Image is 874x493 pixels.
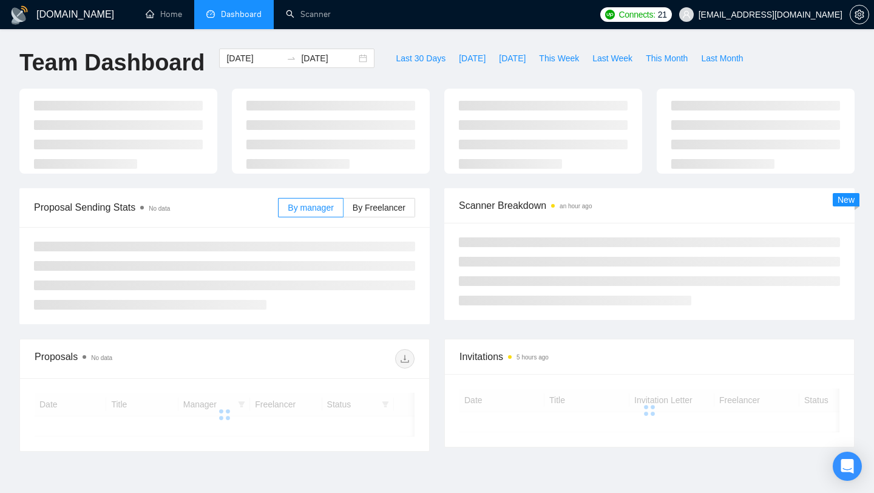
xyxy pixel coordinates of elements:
span: No data [91,355,112,361]
time: 5 hours ago [517,354,549,361]
span: Connects: [618,8,655,21]
div: Proposals [35,349,225,369]
img: logo [10,5,29,25]
input: Start date [226,52,282,65]
button: setting [850,5,869,24]
button: Last Month [694,49,750,68]
button: Last 30 Days [389,49,452,68]
span: No data [149,205,170,212]
span: user [682,10,691,19]
span: [DATE] [459,52,486,65]
span: [DATE] [499,52,526,65]
span: This Month [646,52,688,65]
input: End date [301,52,356,65]
span: Dashboard [221,9,262,19]
div: Open Intercom Messenger [833,452,862,481]
button: [DATE] [492,49,532,68]
span: By manager [288,203,333,212]
button: This Week [532,49,586,68]
img: upwork-logo.png [605,10,615,19]
span: dashboard [206,10,215,18]
span: Last Month [701,52,743,65]
span: 21 [658,8,667,21]
span: By Freelancer [353,203,405,212]
time: an hour ago [560,203,592,209]
span: New [838,195,855,205]
span: Scanner Breakdown [459,198,840,213]
button: [DATE] [452,49,492,68]
button: This Month [639,49,694,68]
span: setting [850,10,869,19]
span: swap-right [286,53,296,63]
span: Last Week [592,52,632,65]
a: setting [850,10,869,19]
span: Last 30 Days [396,52,445,65]
button: Last Week [586,49,639,68]
a: homeHome [146,9,182,19]
h1: Team Dashboard [19,49,205,77]
span: Proposal Sending Stats [34,200,278,215]
span: to [286,53,296,63]
a: searchScanner [286,9,331,19]
span: This Week [539,52,579,65]
span: Invitations [459,349,839,364]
